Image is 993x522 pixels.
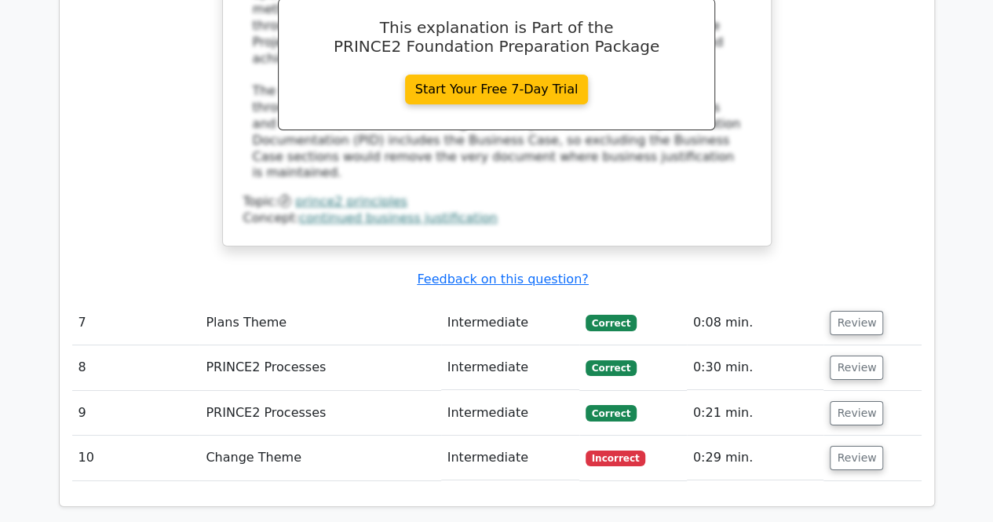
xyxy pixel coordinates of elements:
td: Intermediate [441,391,579,436]
div: Topic: [243,194,750,210]
button: Review [830,356,883,380]
td: Intermediate [441,345,579,390]
button: Review [830,401,883,425]
td: 8 [72,345,200,390]
td: Plans Theme [199,301,440,345]
td: 0:29 min. [687,436,824,480]
button: Review [830,311,883,335]
span: Correct [586,405,637,421]
span: Incorrect [586,451,646,466]
td: PRINCE2 Processes [199,345,440,390]
a: prince2 principles [295,194,407,209]
td: 0:08 min. [687,301,824,345]
a: continued business justification [299,210,498,225]
td: 7 [72,301,200,345]
td: 10 [72,436,200,480]
span: Correct [586,360,637,376]
td: Intermediate [441,436,579,480]
td: 0:21 min. [687,391,824,436]
a: Start Your Free 7-Day Trial [405,75,589,104]
td: PRINCE2 Processes [199,391,440,436]
div: Concept: [243,210,750,227]
span: Correct [586,315,637,330]
button: Review [830,446,883,470]
td: 0:30 min. [687,345,824,390]
td: Intermediate [441,301,579,345]
td: Change Theme [199,436,440,480]
td: 9 [72,391,200,436]
a: Feedback on this question? [417,272,588,287]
